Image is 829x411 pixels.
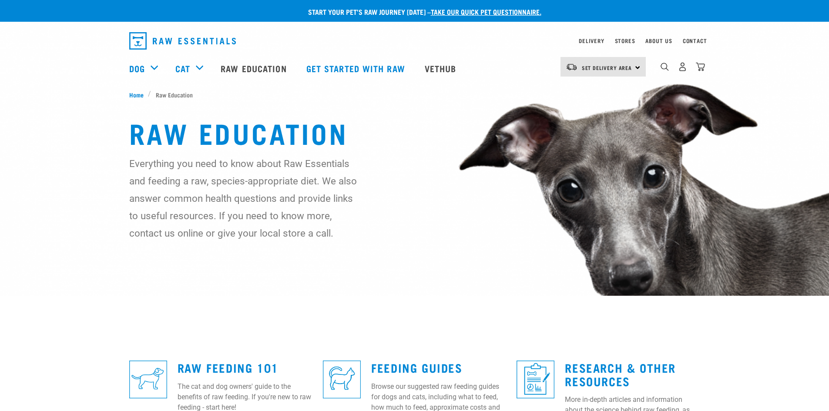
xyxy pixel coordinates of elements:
[517,361,554,398] img: re-icons-healthcheck1-sq-blue.png
[122,29,707,53] nav: dropdown navigation
[615,39,635,42] a: Stores
[129,90,148,99] a: Home
[431,10,541,13] a: take our quick pet questionnaire.
[678,62,687,71] img: user.png
[683,39,707,42] a: Contact
[645,39,672,42] a: About Us
[129,361,167,398] img: re-icons-dog3-sq-blue.png
[696,62,705,71] img: home-icon@2x.png
[129,90,144,99] span: Home
[371,364,462,371] a: Feeding Guides
[129,117,700,148] h1: Raw Education
[661,63,669,71] img: home-icon-1@2x.png
[212,51,297,86] a: Raw Education
[565,364,676,384] a: Research & Other Resources
[178,364,279,371] a: Raw Feeding 101
[175,62,190,75] a: Cat
[129,155,358,242] p: Everything you need to know about Raw Essentials and feeding a raw, species-appropriate diet. We ...
[566,63,577,71] img: van-moving.png
[416,51,467,86] a: Vethub
[582,66,632,69] span: Set Delivery Area
[323,361,361,398] img: re-icons-cat2-sq-blue.png
[129,90,700,99] nav: breadcrumbs
[129,32,236,50] img: Raw Essentials Logo
[129,62,145,75] a: Dog
[298,51,416,86] a: Get started with Raw
[579,39,604,42] a: Delivery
